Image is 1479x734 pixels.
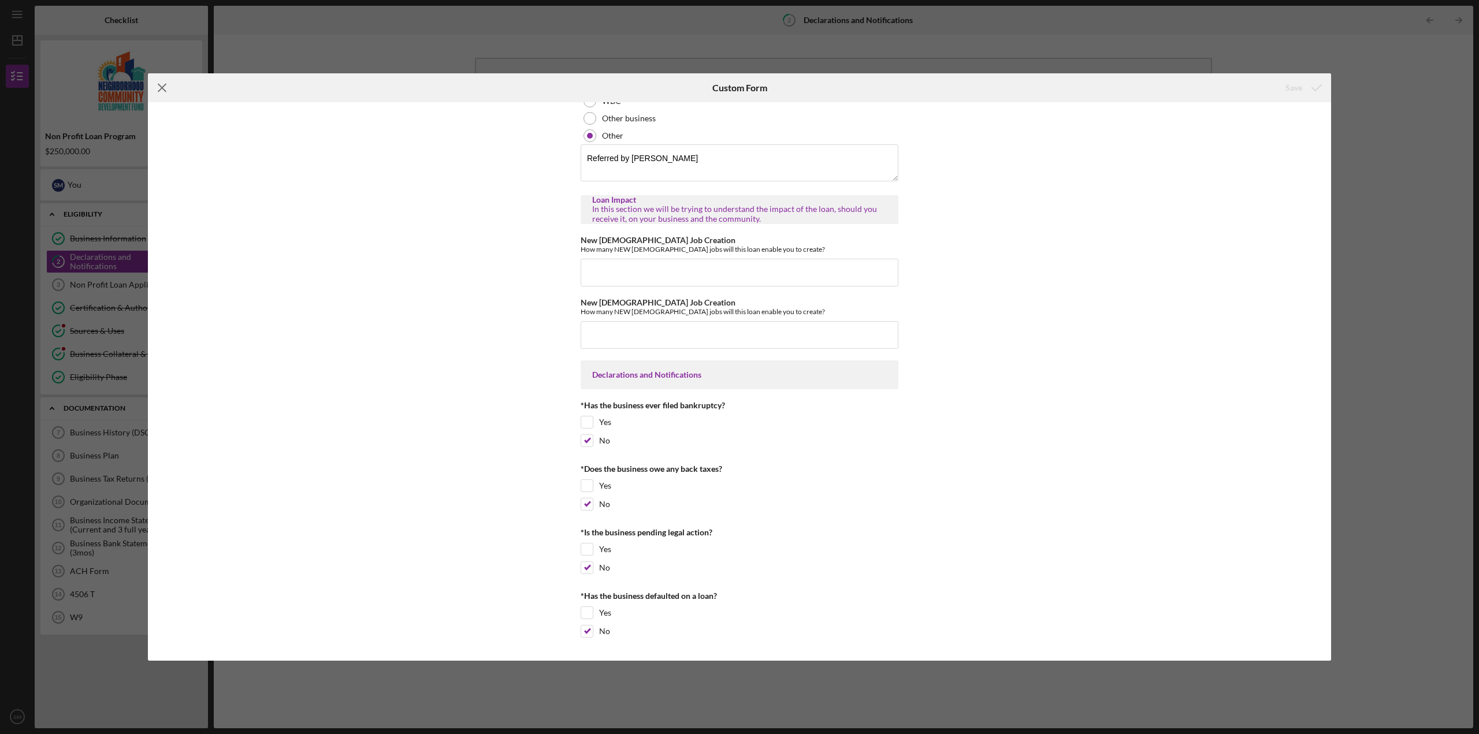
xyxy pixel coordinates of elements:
div: *Does the business owe any back taxes? [581,464,898,474]
label: No [599,562,610,573]
label: Other [602,131,623,140]
div: Declarations and Notifications [592,370,887,379]
label: New [DEMOGRAPHIC_DATA] Job Creation [581,235,735,245]
div: Loan Impact [592,195,887,204]
div: *Has the business ever filed bankruptcy? [581,401,898,410]
div: *Has the business defaulted on a loan? [581,591,898,601]
label: No [599,498,610,510]
label: New [DEMOGRAPHIC_DATA] Job Creation [581,297,735,307]
div: Save [1285,76,1302,99]
button: Save [1274,76,1331,99]
h6: Custom Form [712,83,767,93]
label: Yes [599,416,611,428]
label: No [599,435,610,446]
div: *Is the business pending legal action? [581,528,898,537]
div: How many NEW [DEMOGRAPHIC_DATA] jobs will this loan enable you to create? [581,245,898,254]
label: No [599,625,610,637]
label: Yes [599,543,611,555]
textarea: Referred by [PERSON_NAME] [581,144,898,181]
div: How many NEW [DEMOGRAPHIC_DATA] jobs will this loan enable you to create? [581,307,898,316]
label: Yes [599,607,611,619]
label: Yes [599,480,611,491]
label: Other business [602,114,656,123]
div: In this section we will be trying to understand the impact of the loan, should you receive it, on... [592,204,887,223]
